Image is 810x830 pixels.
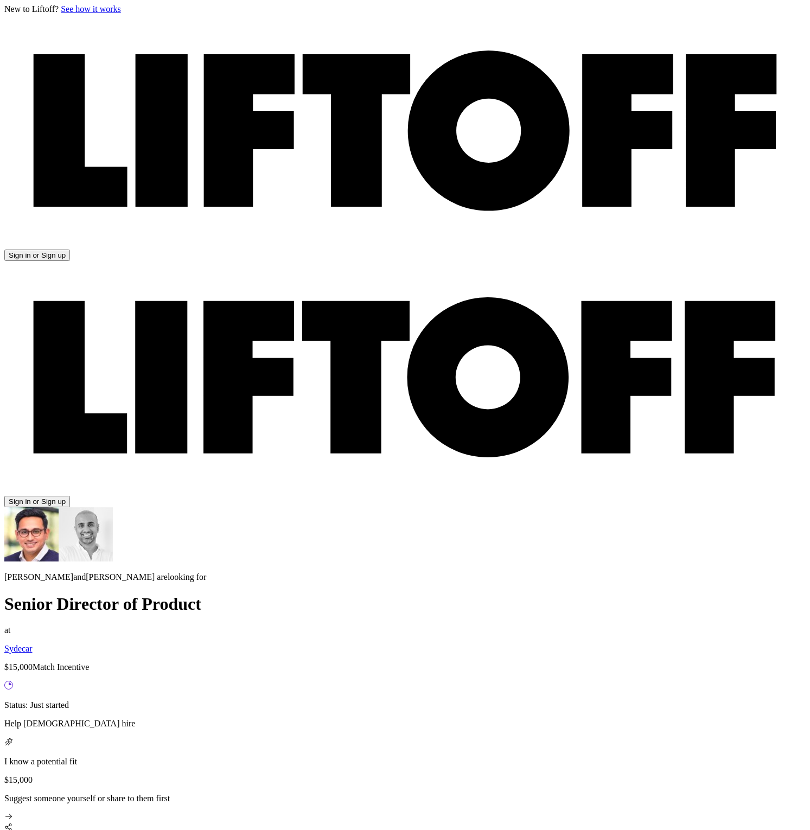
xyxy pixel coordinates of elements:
[4,625,806,635] p: at
[61,4,121,14] a: See how it works
[73,572,155,582] span: and
[4,572,73,582] span: [PERSON_NAME]
[4,775,806,785] p: $15,000
[4,572,806,582] p: are looking for
[30,700,69,710] span: Just started
[4,719,806,729] p: Help [DEMOGRAPHIC_DATA] hire
[4,662,806,672] p: $15,000 Match Incentive
[4,794,806,803] p: Suggest someone yourself or share to them first
[86,572,155,582] span: [PERSON_NAME]
[4,507,59,561] img: Shriram Bhashyam
[4,4,121,14] span: New to Liftoff?
[4,594,806,614] h1: Senior Director of Product
[59,507,113,561] img: Nik Talreja
[4,644,33,653] a: Sydecar
[4,250,70,261] button: Sign in or Sign up
[4,496,70,507] button: Sign in or Sign up
[4,757,806,767] p: I know a potential fit
[4,700,806,710] p: Status:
